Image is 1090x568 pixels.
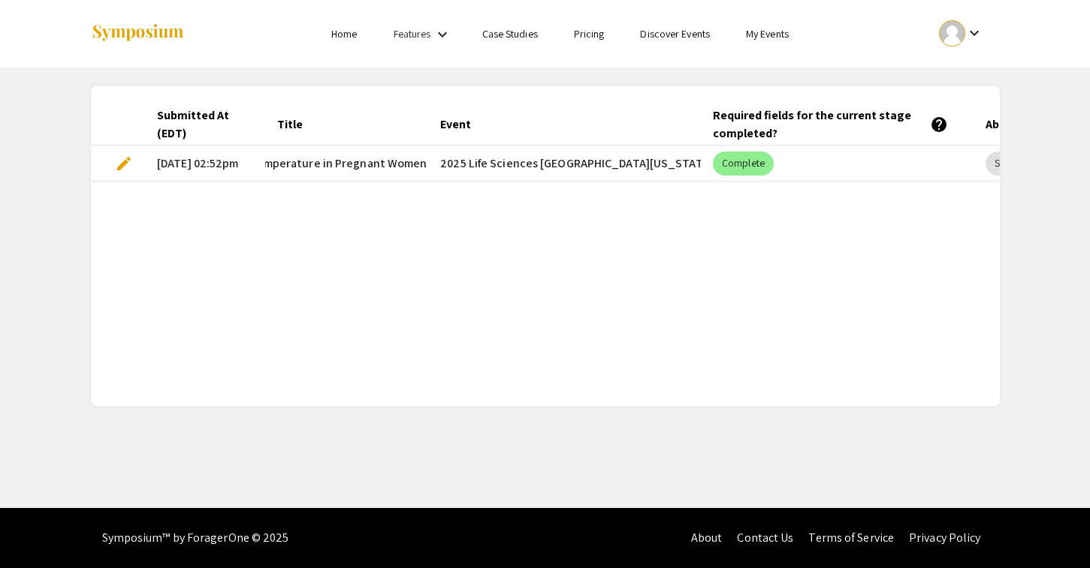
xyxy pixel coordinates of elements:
[331,27,357,41] a: Home
[737,530,793,545] a: Contact Us
[91,23,185,44] img: Symposium by ForagerOne
[808,530,894,545] a: Terms of Service
[145,146,265,182] mat-cell: [DATE] 02:52pm
[986,152,1063,176] mat-chip: Stage 1, None
[640,27,710,41] a: Discover Events
[713,152,774,176] mat-chip: Complete
[157,107,253,143] div: Submitted At (EDT)
[11,500,64,557] iframe: Chat
[277,116,316,134] div: Title
[691,530,723,545] a: About
[713,107,962,143] div: Required fields for the current stage completed?help
[713,107,948,143] div: Required fields for the current stage completed?
[277,116,303,134] div: Title
[574,27,605,41] a: Pricing
[102,508,289,568] div: Symposium™ by ForagerOne © 2025
[440,116,471,134] div: Event
[428,146,701,182] mat-cell: 2025 Life Sciences [GEOGRAPHIC_DATA][US_STATE] STEM Undergraduate Symposium
[440,116,485,134] div: Event
[930,116,948,134] mat-icon: help
[394,27,431,41] a: Features
[482,27,538,41] a: Case Studies
[965,24,983,42] mat-icon: Expand account dropdown
[909,530,980,545] a: Privacy Policy
[433,26,451,44] mat-icon: Expand Features list
[746,27,789,41] a: My Events
[157,107,240,143] div: Submitted At (EDT)
[115,155,133,173] span: edit
[923,17,999,50] button: Expand account dropdown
